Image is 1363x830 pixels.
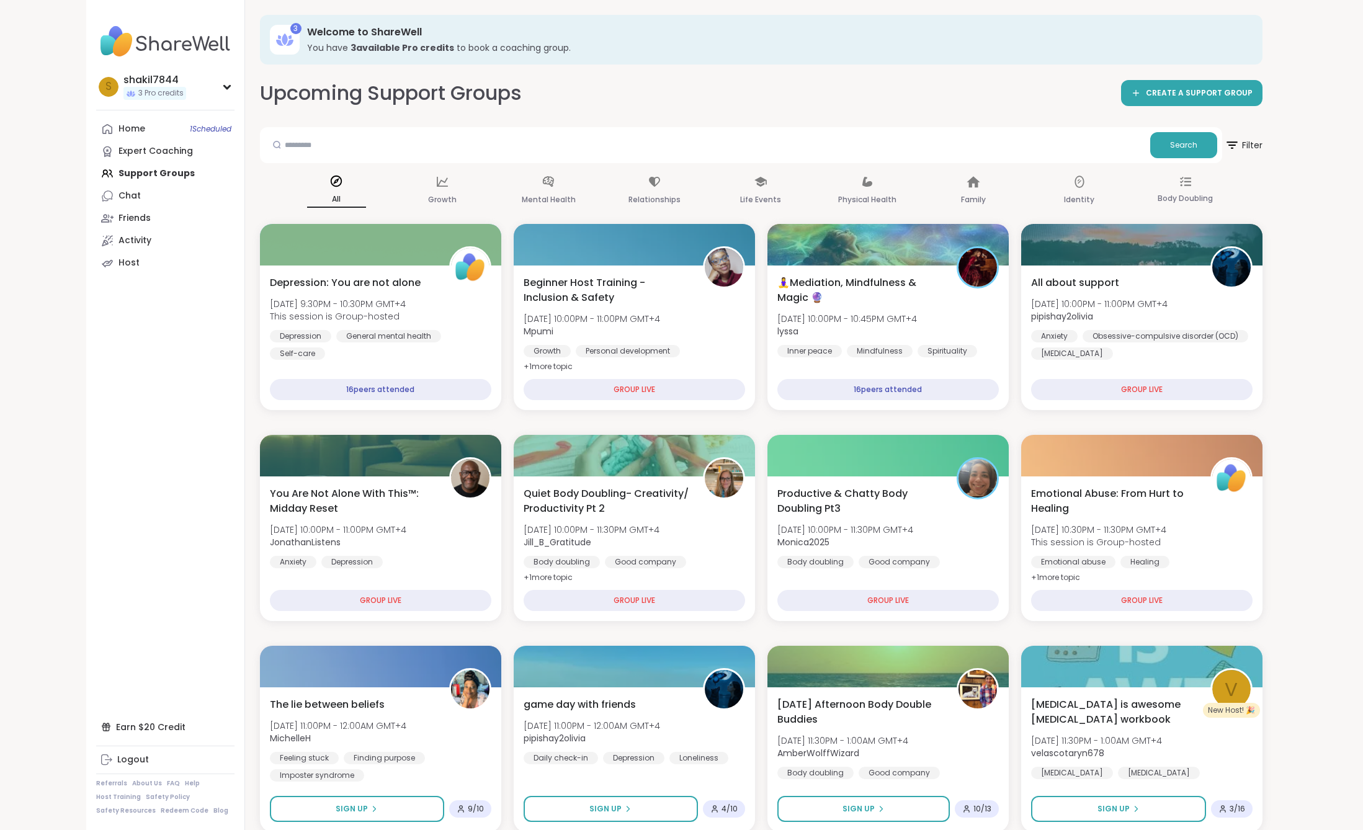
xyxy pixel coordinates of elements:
[270,556,316,568] div: Anxiety
[973,804,991,814] span: 10 / 13
[213,806,228,815] a: Blog
[96,716,235,738] div: Earn $20 Credit
[918,345,977,357] div: Spirituality
[146,793,190,801] a: Safety Policy
[321,556,383,568] div: Depression
[336,803,368,814] span: Sign Up
[270,796,444,822] button: Sign Up
[118,190,141,202] div: Chat
[1225,130,1262,160] span: Filter
[1031,298,1168,310] span: [DATE] 10:00PM - 11:00PM GMT+4
[96,20,235,63] img: ShareWell Nav Logo
[1031,310,1093,323] b: pipishay2olivia
[628,192,681,207] p: Relationships
[603,752,664,764] div: Depression
[777,747,859,759] b: AmberWolffWizard
[777,590,999,611] div: GROUP LIVE
[428,192,457,207] p: Growth
[1031,734,1162,747] span: [DATE] 11:30PM - 1:00AM GMT+4
[524,325,553,337] b: Mpumi
[1158,191,1213,206] p: Body Doubling
[722,804,738,814] span: 4 / 10
[270,536,341,548] b: JonathanListens
[1031,524,1166,536] span: [DATE] 10:30PM - 11:30PM GMT+4
[1031,767,1113,779] div: [MEDICAL_DATA]
[524,697,636,712] span: game day with friends
[576,345,680,357] div: Personal development
[270,752,339,764] div: Feeling stuck
[524,556,600,568] div: Body doubling
[859,556,940,568] div: Good company
[96,207,235,230] a: Friends
[1150,132,1217,158] button: Search
[138,88,184,99] span: 3 Pro credits
[105,79,112,95] span: s
[524,524,659,536] span: [DATE] 10:00PM - 11:30PM GMT+4
[1212,459,1251,498] img: ShareWell
[1225,675,1238,704] span: v
[1031,379,1253,400] div: GROUP LIVE
[118,212,151,225] div: Friends
[270,590,491,611] div: GROUP LIVE
[1230,804,1245,814] span: 3 / 16
[307,42,1245,54] h3: You have to book a coaching group.
[847,345,913,357] div: Mindfulness
[270,347,325,360] div: Self-care
[451,248,489,287] img: ShareWell
[1097,803,1130,814] span: Sign Up
[123,73,186,87] div: shakil7844
[777,486,943,516] span: Productive & Chatty Body Doubling Pt3
[96,793,141,801] a: Host Training
[96,118,235,140] a: Home1Scheduled
[669,752,728,764] div: Loneliness
[1031,486,1197,516] span: Emotional Abuse: From Hurt to Healing
[96,779,127,788] a: Referrals
[589,803,622,814] span: Sign Up
[117,754,149,766] div: Logout
[190,124,231,134] span: 1 Scheduled
[118,234,151,247] div: Activity
[524,752,598,764] div: Daily check-in
[961,192,986,207] p: Family
[270,486,436,516] span: You Are Not Alone With This™: Midday Reset
[524,345,571,357] div: Growth
[1031,796,1206,822] button: Sign Up
[185,779,200,788] a: Help
[959,459,997,498] img: Monica2025
[270,298,406,310] span: [DATE] 9:30PM - 10:30PM GMT+4
[524,796,698,822] button: Sign Up
[838,192,896,207] p: Physical Health
[96,749,235,771] a: Logout
[777,275,943,305] span: 🧘‍♀️Mediation, Mindfulness & Magic 🔮
[1146,88,1253,99] span: CREATE A SUPPORT GROUP
[270,330,331,342] div: Depression
[777,524,913,536] span: [DATE] 10:00PM - 11:30PM GMT+4
[524,313,660,325] span: [DATE] 10:00PM - 11:00PM GMT+4
[777,796,950,822] button: Sign Up
[118,257,140,269] div: Host
[959,248,997,287] img: lyssa
[524,720,660,732] span: [DATE] 11:00PM - 12:00AM GMT+4
[705,248,743,287] img: Mpumi
[1031,556,1115,568] div: Emotional abuse
[777,697,943,727] span: [DATE] Afternoon Body Double Buddies
[777,536,829,548] b: Monica2025
[451,459,489,498] img: JonathanListens
[777,345,842,357] div: Inner peace
[1120,556,1169,568] div: Healing
[524,275,689,305] span: Beginner Host Training - Inclusion & Safety
[522,192,576,207] p: Mental Health
[1225,127,1262,163] button: Filter
[1118,767,1200,779] div: [MEDICAL_DATA]
[270,310,406,323] span: This session is Group-hosted
[524,590,745,611] div: GROUP LIVE
[740,192,781,207] p: Life Events
[96,185,235,207] a: Chat
[777,734,908,747] span: [DATE] 11:30PM - 1:00AM GMT+4
[118,145,193,158] div: Expert Coaching
[270,524,406,536] span: [DATE] 10:00PM - 11:00PM GMT+4
[524,379,745,400] div: GROUP LIVE
[270,697,385,712] span: The lie between beliefs
[161,806,208,815] a: Redeem Code
[777,556,854,568] div: Body doubling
